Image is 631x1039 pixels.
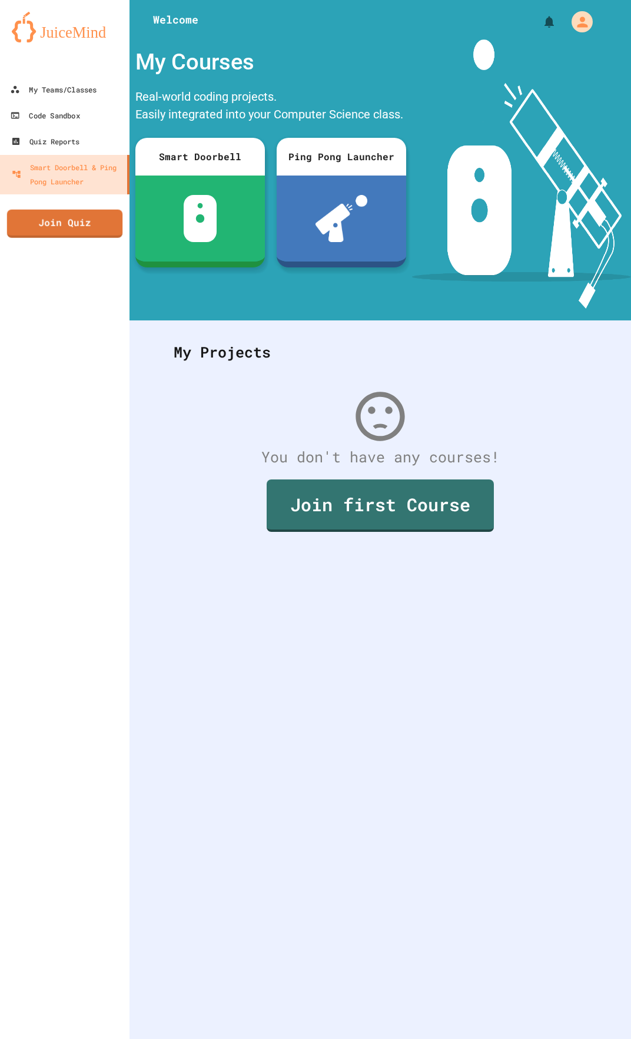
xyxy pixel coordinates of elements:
[11,134,79,148] div: Quiz Reports
[520,12,559,32] div: My Notifications
[162,329,599,375] div: My Projects
[184,195,217,242] img: sdb-white.svg
[7,210,122,238] a: Join Quiz
[10,108,79,123] div: Code Sandbox
[412,39,631,309] img: banner-image-my-projects.png
[10,82,97,97] div: My Teams/Classes
[135,138,265,176] div: Smart Doorbell
[315,195,368,242] img: ppl-with-ball.png
[277,138,406,176] div: Ping Pong Launcher
[129,39,412,85] div: My Courses
[162,446,599,468] div: You don't have any courses!
[12,12,118,42] img: logo-orange.svg
[267,479,494,532] a: Join first Course
[129,85,412,129] div: Real-world coding projects. Easily integrated into your Computer Science class.
[12,160,122,188] div: Smart Doorbell & Ping Pong Launcher
[559,8,596,35] div: My Account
